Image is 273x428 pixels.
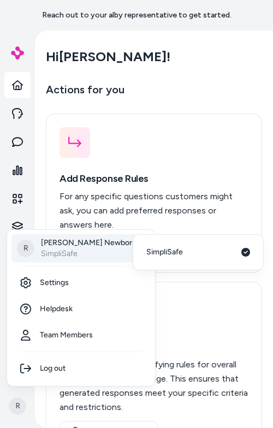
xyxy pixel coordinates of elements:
a: Team Members [11,322,151,348]
div: Log out [11,355,151,382]
a: Settings [11,270,151,296]
p: SimpliSafe [41,248,136,259]
span: SimpliSafe [146,247,183,258]
span: R [17,240,34,257]
span: Helpdesk [40,304,73,314]
p: [PERSON_NAME] Newborn [41,237,136,248]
